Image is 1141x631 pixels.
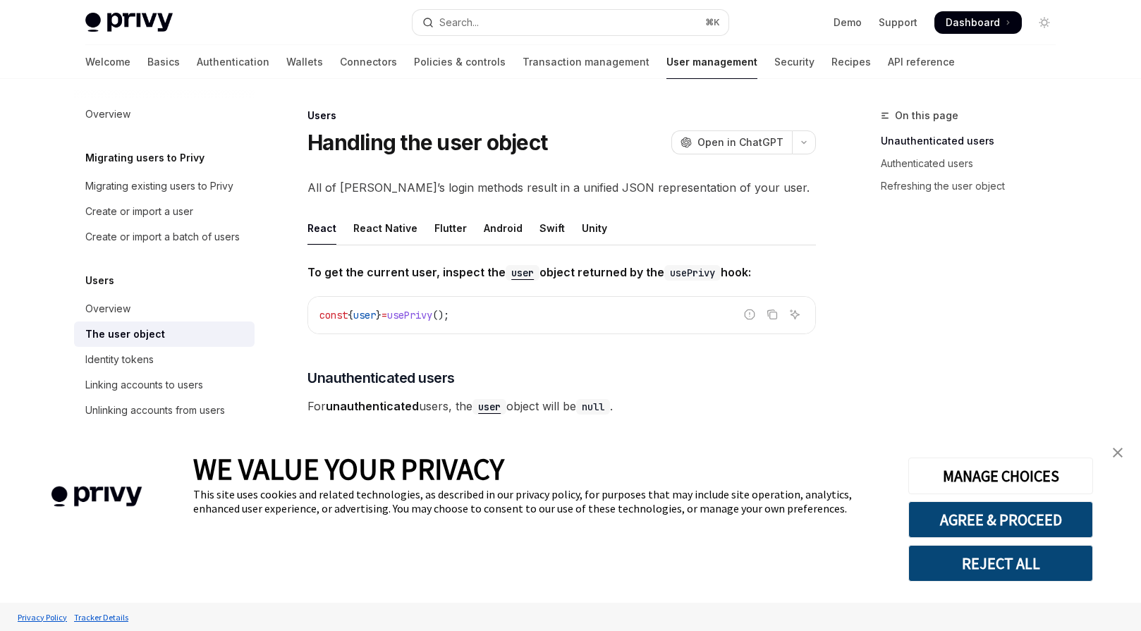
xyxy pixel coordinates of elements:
button: Toggle dark mode [1033,11,1056,34]
div: Swift [539,212,565,245]
a: user [472,399,506,413]
a: Migrating existing users to Privy [74,173,255,199]
img: company logo [21,466,172,527]
div: Unity [582,212,607,245]
h1: Handling the user object [307,130,547,155]
div: Overview [85,106,130,123]
a: Basics [147,45,180,79]
a: Updating user accounts [74,423,255,448]
a: Identity tokens [74,347,255,372]
span: { [348,309,353,321]
button: Open in ChatGPT [671,130,792,154]
a: Authentication [197,45,269,79]
a: Wallets [286,45,323,79]
button: AGREE & PROCEED [908,501,1093,538]
a: Demo [834,16,862,30]
span: All of [PERSON_NAME]’s login methods result in a unified JSON representation of your user. [307,178,816,197]
a: Dashboard [934,11,1022,34]
button: Open search [413,10,728,35]
span: On this page [895,107,958,124]
span: const [319,309,348,321]
h5: Migrating users to Privy [85,149,205,166]
code: user [472,399,506,415]
a: Welcome [85,45,130,79]
button: MANAGE CHOICES [908,458,1093,494]
div: Updating user accounts [85,427,196,444]
div: Create or import a batch of users [85,228,240,245]
a: Linking accounts to users [74,372,255,398]
div: Create or import a user [85,203,193,220]
a: Support [879,16,917,30]
a: Recipes [831,45,871,79]
div: React Native [353,212,417,245]
span: (); [432,309,449,321]
a: Overview [74,102,255,127]
span: WE VALUE YOUR PRIVACY [193,451,504,487]
code: user [506,265,539,281]
a: Create or import a user [74,199,255,224]
a: user [506,265,539,279]
div: Flutter [434,212,467,245]
div: Unlinking accounts from users [85,402,225,419]
span: Dashboard [946,16,1000,30]
a: Connectors [340,45,397,79]
button: REJECT ALL [908,545,1093,582]
div: The user object [85,326,165,343]
a: Overview [74,296,255,321]
a: User management [666,45,757,79]
span: Open in ChatGPT [697,135,783,149]
div: Identity tokens [85,351,154,368]
img: close banner [1113,448,1123,458]
div: This site uses cookies and related technologies, as described in our privacy policy, for purposes... [193,487,887,515]
span: Unauthenticated users [307,368,455,388]
h5: Users [85,272,114,289]
div: React [307,212,336,245]
span: } [376,309,382,321]
img: light logo [85,13,173,32]
a: Privacy Policy [14,605,71,630]
a: Unauthenticated users [881,130,1067,152]
a: Refreshing the user object [881,175,1067,197]
code: null [576,399,610,415]
span: ⌘ K [705,17,720,28]
a: Transaction management [523,45,649,79]
div: Android [484,212,523,245]
a: Unlinking accounts from users [74,398,255,423]
button: Copy the contents from the code block [763,305,781,324]
a: Policies & controls [414,45,506,79]
a: Create or import a batch of users [74,224,255,250]
div: Migrating existing users to Privy [85,178,233,195]
span: = [382,309,387,321]
a: Authenticated users [881,152,1067,175]
a: Tracker Details [71,605,132,630]
div: Overview [85,300,130,317]
div: Search... [439,14,479,31]
strong: unauthenticated [326,399,419,413]
a: API reference [888,45,955,79]
span: For users, the object will be . [307,396,816,416]
div: Users [307,109,816,123]
div: Linking accounts to users [85,376,203,393]
a: close banner [1104,439,1132,467]
button: Report incorrect code [740,305,759,324]
span: usePrivy [387,309,432,321]
code: usePrivy [664,265,721,281]
a: The user object [74,321,255,347]
a: Security [774,45,814,79]
span: user [353,309,376,321]
strong: To get the current user, inspect the object returned by the hook: [307,265,751,279]
button: Ask AI [786,305,804,324]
